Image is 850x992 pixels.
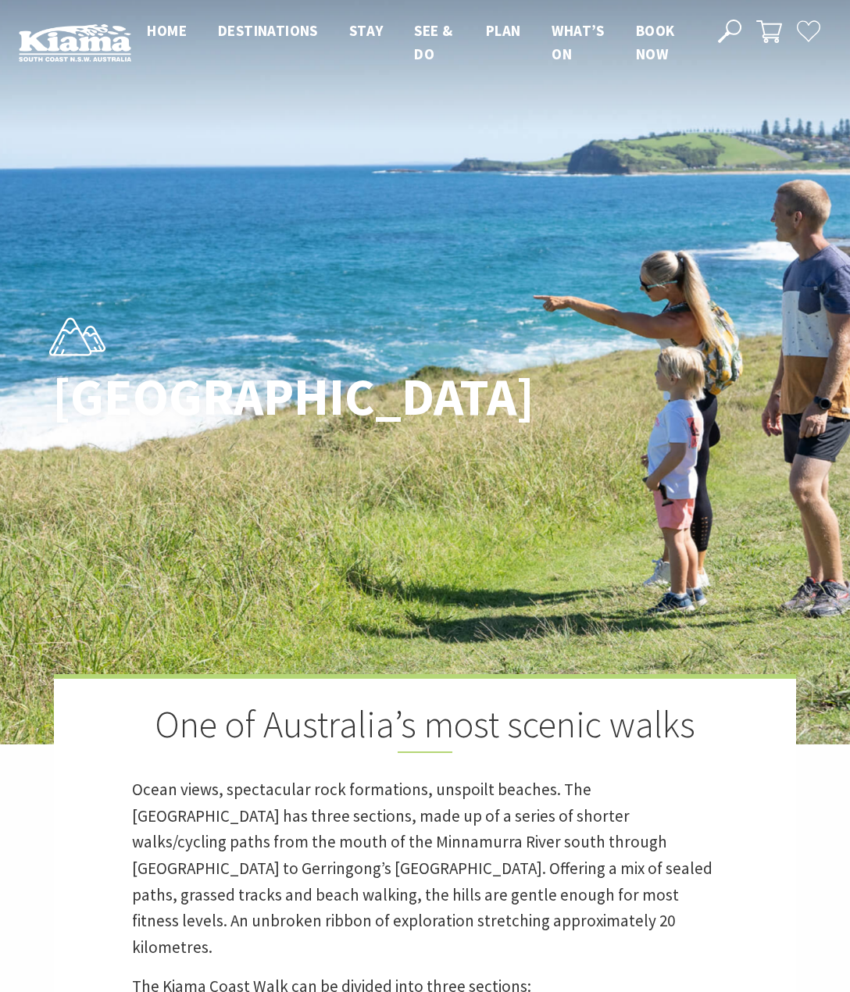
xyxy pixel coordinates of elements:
[132,702,718,753] h2: One of Australia’s most scenic walks
[349,21,384,40] span: Stay
[132,776,718,961] p: Ocean views, spectacular rock formations, unspoilt beaches. The [GEOGRAPHIC_DATA] has three secti...
[147,21,187,40] span: Home
[52,369,494,426] h1: [GEOGRAPHIC_DATA]
[131,19,699,66] nav: Main Menu
[552,21,604,63] span: What’s On
[636,21,675,63] span: Book now
[218,21,318,40] span: Destinations
[486,21,521,40] span: Plan
[19,23,131,62] img: Kiama Logo
[414,21,452,63] span: See & Do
